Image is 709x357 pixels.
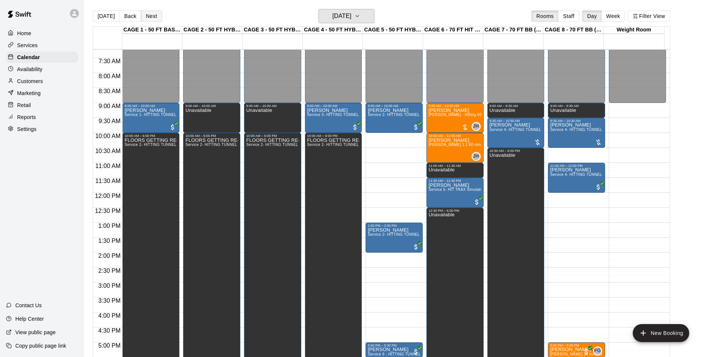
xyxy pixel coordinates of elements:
p: Reports [17,113,36,121]
div: CAGE 8 - 70 FT BB (w/ pitching mound) [543,27,604,34]
span: All customers have paid [351,123,359,131]
div: 9:00 AM – 10:00 AM: Unavailable [183,103,240,133]
div: 5:00 PM – 5:30 PM [550,344,603,347]
div: CAGE 7 - 70 FT BB (w/ pitching mound) [483,27,543,34]
span: 3:30 PM [96,297,123,304]
div: 9:00 AM – 10:00 AM: Weston Schmidt [305,103,362,133]
span: FG [594,347,601,355]
div: CAGE 1 - 50 FT BASEBALL w/ Auto Feeder [122,27,182,34]
div: 9:00 AM – 10:00 AM [185,104,238,108]
div: Frankie Gulko [593,347,602,356]
span: 2:00 PM [96,253,123,259]
div: CAGE 2 - 50 FT HYBRID BB/SB [182,27,243,34]
span: 4:30 PM [96,327,123,334]
div: CAGE 3 - 50 FT HYBRID BB/SB [243,27,303,34]
a: Retail [6,100,78,111]
span: 1:30 PM [96,238,123,244]
a: Settings [6,123,78,135]
p: Calendar [17,54,40,61]
span: 8:30 AM [97,88,123,94]
a: Availability [6,64,78,75]
button: Day [582,10,602,22]
div: John Havird [472,152,481,161]
span: Service 2- HITTING TUNNEL RENTAL - 50ft Baseball [246,143,341,147]
p: Home [17,30,31,37]
p: View public page [15,329,56,336]
button: Staff [558,10,579,22]
div: 9:30 AM – 10:30 AM [550,119,603,123]
div: 9:30 AM – 10:30 AM: Service 4- HITTING TUNNEL RENTAL - 70ft Baseball [487,118,545,148]
div: 11:00 AM – 12:00 PM [550,164,603,168]
span: Service 1- HITTING TUNNEL RENTAL - 50ft Baseball w/ Auto/Manual Feeder [124,113,262,117]
span: 10:00 AM [93,133,123,139]
span: Service 2- HITTING TUNNEL RENTAL - 50ft Baseball [124,143,219,147]
span: Service 3- HITTING TUNNEL RENTAL - 50ft Softball [307,113,400,117]
div: Calendar [6,52,78,63]
span: Service 2- HITTING TUNNEL RENTAL - 50ft Baseball [307,143,402,147]
span: JH [473,153,479,160]
span: Frankie Gulko [596,347,602,356]
div: 10:00 AM – 6:00 PM [185,134,238,138]
span: [PERSON_NAME] 1:1 60 min. pitching Lesson [429,143,511,147]
button: [DATE] [93,10,120,22]
span: [PERSON_NAME] - Hitting 60min 1:1 instruction [429,113,515,117]
span: 12:00 PM [93,193,122,199]
span: All customers have paid [412,348,420,356]
div: John Havird [472,122,481,131]
div: 10:00 AM – 11:00 AM [429,134,481,138]
span: 5:00 PM [96,342,123,349]
div: 9:00 AM – 10:00 AM: Marco Puccio [122,103,179,133]
span: All customers have paid [583,348,590,356]
div: 10:00 AM – 6:00 PM [124,134,177,138]
div: 9:00 AM – 10:00 AM [246,104,299,108]
span: 4:00 PM [96,312,123,319]
span: 7:30 AM [97,58,123,64]
div: 9:00 AM – 10:00 AM: John Havird - Hitting 60min 1:1 instruction [426,103,484,133]
div: 9:00 AM – 10:00 AM [368,104,420,108]
div: Home [6,28,78,39]
div: 1:00 PM – 2:00 PM [368,224,420,228]
div: 9:00 AM – 10:00 AM [429,104,481,108]
span: John Havird [475,122,481,131]
span: 2:30 PM [96,268,123,274]
p: Settings [17,125,37,133]
a: Reports [6,112,78,123]
div: 9:00 AM – 9:30 AM [550,104,603,108]
span: 10:30 AM [93,148,123,154]
span: 3:00 PM [96,283,123,289]
span: All customers have paid [169,123,176,131]
div: 9:00 AM – 10:00 AM [307,104,360,108]
p: Contact Us [15,302,42,309]
span: All customers have paid [412,243,420,251]
span: 12:30 PM [93,208,122,214]
span: Service 4- HITTING TUNNEL RENTAL - 70ft Baseball [490,128,585,132]
p: Copy public page link [15,342,66,350]
div: 10:30 AM – 6:00 PM [490,149,542,153]
span: 11:00 AM [93,163,123,169]
a: Customers [6,76,78,87]
div: 1:00 PM – 2:00 PM: David Logan [366,223,423,253]
span: 11:30 AM [93,178,123,184]
span: 9:30 AM [97,118,123,124]
span: Service 4- HITTING TUNNEL RENTAL - 70ft Baseball [550,128,645,132]
div: 5:00 PM – 5:30 PM [368,344,420,347]
div: Weight Room [604,27,664,34]
div: 9:00 AM – 9:30 AM: Unavailable [548,103,605,118]
div: 9:00 AM – 10:00 AM: Unavailable [244,103,301,133]
div: 9:00 AM – 10:00 AM [124,104,177,108]
div: 11:00 AM – 12:00 PM: Matt Jones [548,163,605,193]
a: Services [6,40,78,51]
a: Marketing [6,88,78,99]
div: CAGE 6 - 70 FT HIT TRAX [423,27,483,34]
p: Availability [17,65,43,73]
div: CAGE 4 - 50 FT HYBRID BB/SB [303,27,363,34]
div: 10:00 AM – 6:00 PM [307,134,360,138]
span: Service 2- HITTING TUNNEL RENTAL - 50ft Baseball [368,232,463,237]
div: 10:00 AM – 6:00 PM [246,134,299,138]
